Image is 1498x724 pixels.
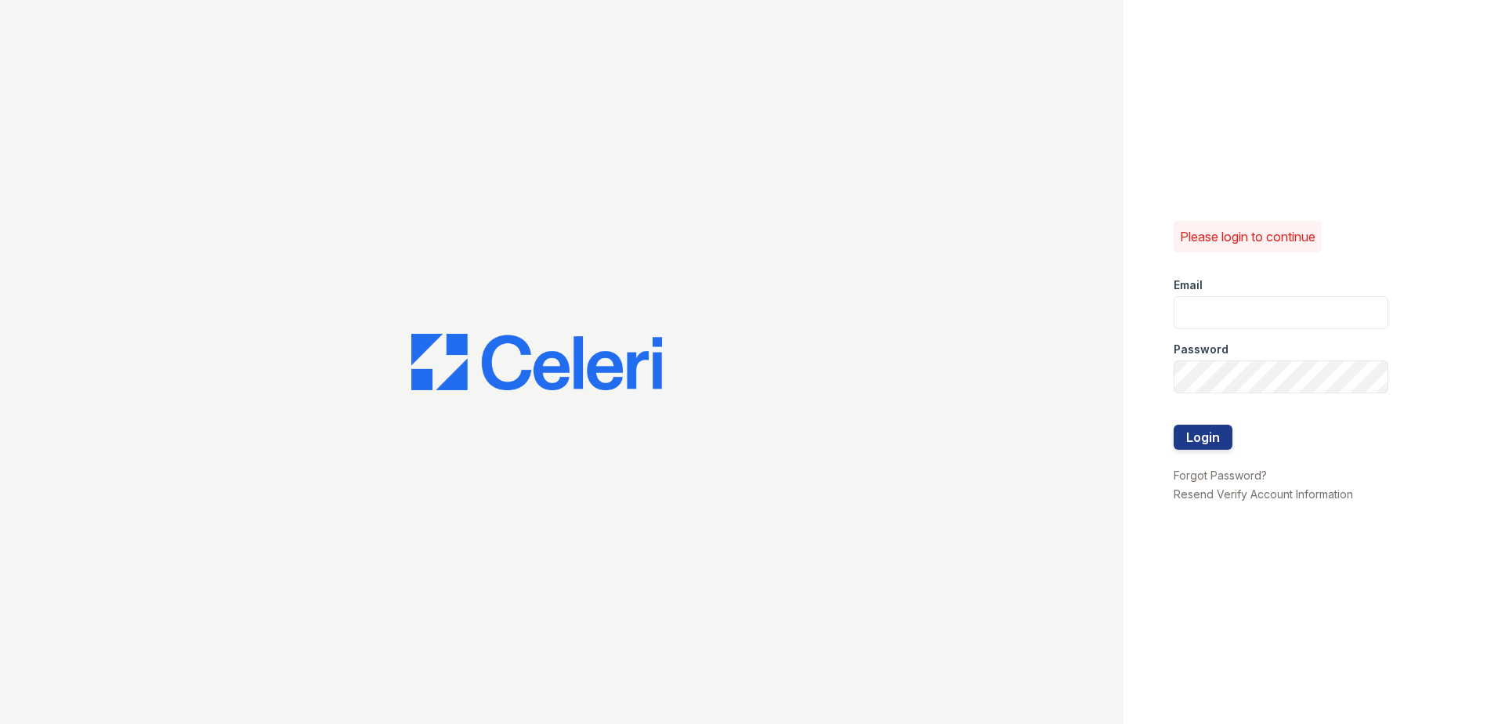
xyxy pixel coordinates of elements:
button: Login [1174,425,1232,450]
label: Email [1174,277,1203,293]
img: CE_Logo_Blue-a8612792a0a2168367f1c8372b55b34899dd931a85d93a1a3d3e32e68fde9ad4.png [411,334,662,390]
a: Resend Verify Account Information [1174,487,1353,501]
a: Forgot Password? [1174,469,1267,482]
label: Password [1174,342,1228,357]
p: Please login to continue [1180,227,1315,246]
